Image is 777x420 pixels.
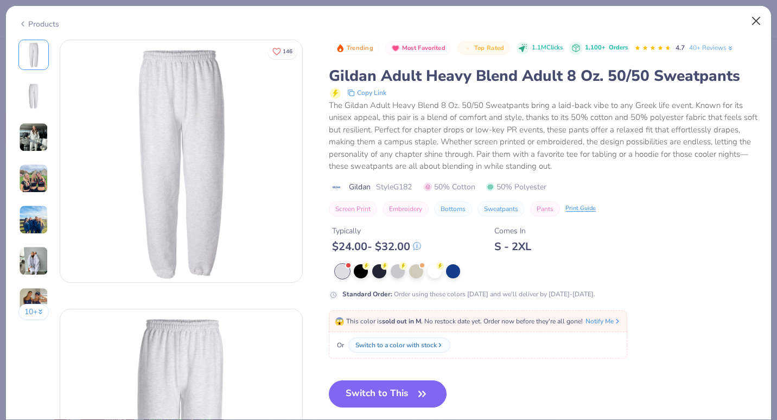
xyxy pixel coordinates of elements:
img: User generated content [19,123,48,152]
button: Bottoms [434,201,472,217]
div: Gildan Adult Heavy Blend Adult 8 Oz. 50/50 Sweatpants [329,66,759,86]
strong: Standard Order : [342,290,392,298]
span: Trending [347,45,373,51]
span: 50% Cotton [424,181,475,193]
div: The Gildan Adult Heavy Blend 8 Oz. 50/50 Sweatpants bring a laid-back vibe to any Greek life even... [329,99,759,173]
strong: sold out in M [382,317,421,326]
button: Close [746,11,767,31]
button: Sweatpants [477,201,525,217]
button: Switch to a color with stock [348,338,450,353]
a: 40+ Reviews [689,43,734,53]
button: Badge Button [457,41,509,55]
img: brand logo [329,183,343,192]
span: 1.1M Clicks [532,43,563,53]
img: User generated content [19,164,48,193]
div: S - 2XL [494,240,531,253]
img: Back [21,83,47,109]
span: Style G182 [376,181,412,193]
button: copy to clipboard [344,86,390,99]
span: 50% Polyester [486,181,546,193]
span: This color is . No restock date yet. Order now before they're all gone! [335,317,583,326]
div: 4.7 Stars [634,40,671,57]
span: Gildan [349,181,371,193]
div: Switch to a color with stock [355,340,437,350]
img: Front [60,40,302,282]
img: Most Favorited sort [391,44,400,53]
button: Screen Print [329,201,377,217]
span: Most Favorited [402,45,445,51]
button: Badge Button [330,41,379,55]
span: Top Rated [474,45,505,51]
img: Top Rated sort [463,44,472,53]
div: $ 24.00 - $ 32.00 [332,240,421,253]
span: Orders [609,43,628,52]
button: Switch to This [329,380,447,408]
button: 10+ [18,304,49,320]
img: Trending sort [336,44,345,53]
span: 4.7 [676,43,685,52]
div: Comes In [494,225,531,237]
button: Pants [530,201,560,217]
div: Products [18,18,59,30]
button: Embroidery [383,201,429,217]
span: 😱 [335,316,344,327]
button: Like [268,43,297,59]
div: Typically [332,225,421,237]
img: User generated content [19,246,48,276]
button: Badge Button [385,41,451,55]
span: Or [335,340,344,350]
img: User generated content [19,288,48,317]
img: Front [21,42,47,68]
div: 1,100+ [585,43,628,53]
div: Order using these colors [DATE] and we'll deliver by [DATE]-[DATE]. [342,289,595,299]
span: 146 [283,49,292,54]
img: User generated content [19,205,48,234]
button: Notify Me [585,316,621,326]
div: Print Guide [565,204,596,213]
